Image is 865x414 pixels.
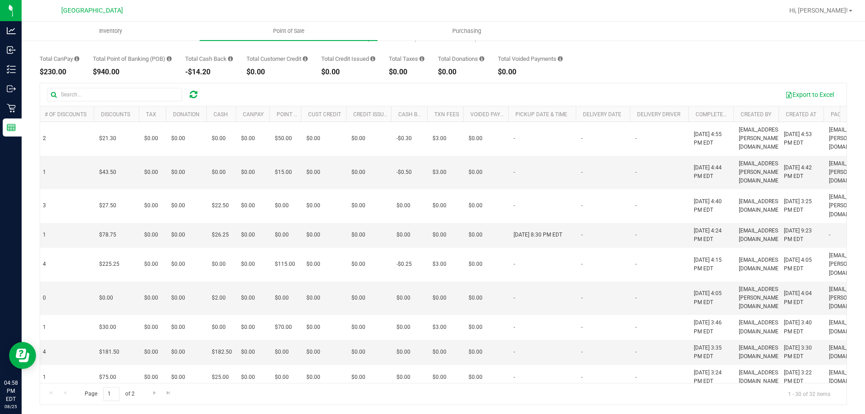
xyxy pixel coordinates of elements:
span: $0.00 [432,373,446,382]
span: [DATE] 8:30 PM EDT [514,231,562,239]
span: $0.00 [144,373,158,382]
span: - [635,294,637,302]
span: $0.00 [306,231,320,239]
span: Purchasing [440,27,493,35]
span: - [581,168,583,177]
span: $0.00 [212,134,226,143]
span: - [581,201,583,210]
div: Total Cash Back [185,56,233,62]
span: $0.00 [306,348,320,356]
span: -$0.30 [396,134,412,143]
span: $181.50 [99,348,119,356]
span: $0.00 [469,134,483,143]
span: - [635,168,637,177]
span: $0.00 [432,294,446,302]
inline-svg: Reports [7,123,16,132]
span: $0.00 [241,231,255,239]
p: 08/25 [4,403,18,410]
span: $0.00 [171,168,185,177]
span: $0.00 [99,294,113,302]
span: $0.00 [396,348,410,356]
span: [DATE] 4:42 PM EDT [784,164,818,181]
a: Pickup Date & Time [515,111,567,118]
a: Delivery Date [583,111,621,118]
div: Total Customer Credit [246,56,308,62]
i: Sum of all account credit issued for all refunds from returned purchases in the date range. [370,56,375,62]
a: Point of Sale [200,22,378,41]
span: $0.00 [171,260,185,268]
span: Point of Sale [261,27,317,35]
span: 4 [43,260,46,268]
span: $2.00 [212,294,226,302]
span: $115.00 [275,260,295,268]
a: Point of Banking (POB) [277,111,341,118]
span: [GEOGRAPHIC_DATA] [61,7,123,14]
span: - [581,260,583,268]
div: 30 [95,34,143,41]
span: $0.00 [469,201,483,210]
div: $0.00 [498,68,563,76]
span: $43.50 [99,168,116,177]
span: [EMAIL_ADDRESS][PERSON_NAME][DOMAIN_NAME] [739,126,783,152]
span: $0.00 [171,294,185,302]
span: $0.00 [241,373,255,382]
span: $0.00 [396,323,410,332]
span: $0.00 [241,201,255,210]
span: - [581,323,583,332]
span: $0.00 [351,134,365,143]
a: Discounts [101,111,130,118]
a: Cash [214,111,228,118]
span: $0.00 [469,348,483,356]
span: [DATE] 3:24 PM EDT [694,369,728,386]
div: Total Credit Issued [321,56,375,62]
span: $0.00 [241,348,255,356]
span: $0.00 [212,260,226,268]
span: $0.00 [306,134,320,143]
div: 129 [319,34,346,41]
a: Go to the last page [162,387,175,399]
span: $30.00 [99,323,116,332]
span: $0.00 [171,348,185,356]
span: $0.00 [306,323,320,332]
span: $15.00 [275,168,292,177]
span: - [581,348,583,356]
i: Sum of the successful, non-voided point-of-banking payment transactions, both via payment termina... [167,56,172,62]
div: $0.00 [438,68,484,76]
span: $0.00 [212,323,226,332]
span: [DATE] 4:24 PM EDT [694,227,728,244]
a: Created By [741,111,771,118]
span: $0.00 [144,323,158,332]
div: Total Voided Payments [498,56,563,62]
inline-svg: Analytics [7,26,16,35]
div: 32 [40,34,81,41]
span: $0.00 [396,201,410,210]
div: $230.00 [40,68,79,76]
span: $0.00 [241,323,255,332]
a: Tax [146,111,156,118]
i: Sum of the successful, non-voided payments using account credit for all purchases in the date range. [303,56,308,62]
span: $0.00 [396,231,410,239]
span: $3.00 [432,168,446,177]
span: [DATE] 3:46 PM EDT [694,318,728,336]
span: $0.00 [241,168,255,177]
a: Completed At [696,111,734,118]
a: Donation [173,111,200,118]
span: [DATE] 3:25 PM EDT [784,197,818,214]
span: [DATE] 4:40 PM EDT [694,197,728,214]
div: $3,421.25 [407,34,453,41]
span: $0.00 [275,231,289,239]
a: Cash Back [398,111,428,118]
span: $0.00 [144,260,158,268]
span: [EMAIL_ADDRESS][DOMAIN_NAME] [739,256,783,273]
span: $0.00 [351,294,365,302]
span: $0.00 [306,294,320,302]
span: $3.00 [432,134,446,143]
div: Total Taxes [389,56,424,62]
div: Total CanPay [40,56,79,62]
a: Delivery Driver [637,111,680,118]
span: $0.00 [351,323,365,332]
span: $0.00 [144,231,158,239]
div: $1,324.95 [467,34,500,41]
span: $0.00 [144,201,158,210]
span: - [514,373,515,382]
